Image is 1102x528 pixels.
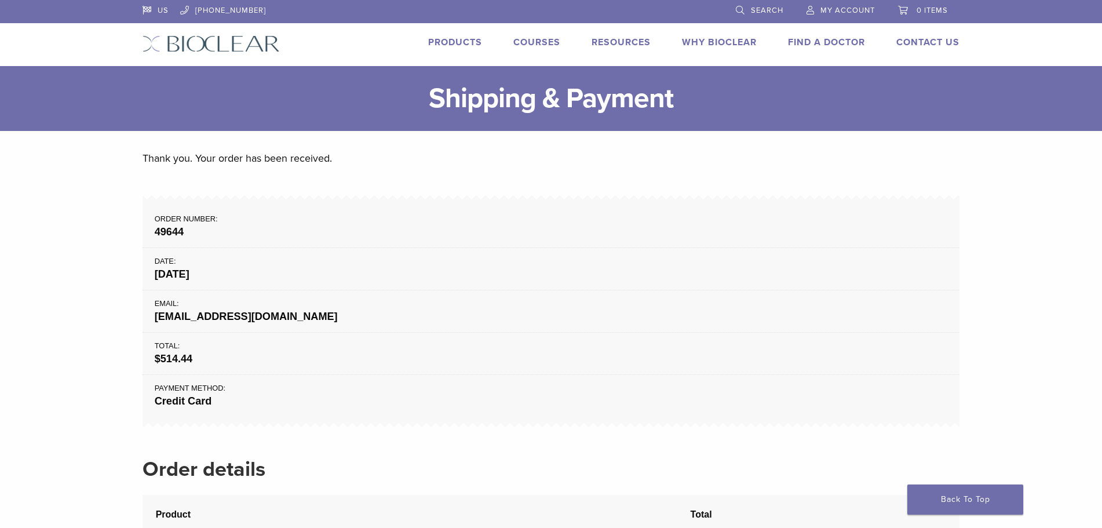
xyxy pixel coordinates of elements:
[143,375,959,421] li: Payment method:
[143,456,959,483] h2: Order details
[907,485,1023,515] a: Back To Top
[155,353,192,365] bdi: 514.44
[592,37,651,48] a: Resources
[143,290,959,333] li: Email:
[917,6,948,15] span: 0 items
[155,309,948,325] strong: [EMAIL_ADDRESS][DOMAIN_NAME]
[143,333,959,375] li: Total:
[155,224,948,240] strong: 49644
[751,6,783,15] span: Search
[155,267,948,282] strong: [DATE]
[143,248,959,290] li: Date:
[143,35,280,52] img: Bioclear
[143,201,959,248] li: Order number:
[143,150,959,167] p: Thank you. Your order has been received.
[155,353,160,365] span: $
[820,6,875,15] span: My Account
[896,37,959,48] a: Contact Us
[513,37,560,48] a: Courses
[428,37,482,48] a: Products
[788,37,865,48] a: Find A Doctor
[155,394,948,409] strong: Credit Card
[682,37,757,48] a: Why Bioclear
